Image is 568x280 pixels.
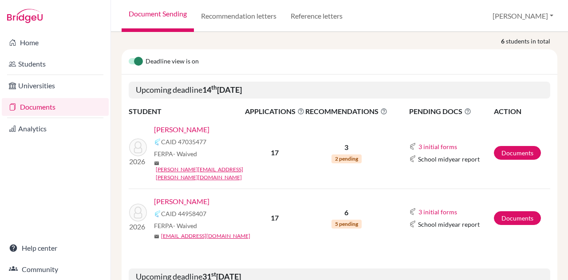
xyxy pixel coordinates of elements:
img: Common App logo [409,155,416,162]
img: Varde, Athena [129,204,147,221]
b: 14 [DATE] [202,85,242,95]
a: [PERSON_NAME] [154,124,209,135]
span: mail [154,234,159,239]
span: CAID 44958407 [161,209,206,218]
a: Documents [2,98,109,116]
span: FERPA [154,149,197,158]
strong: 6 [501,36,506,46]
span: Deadline view is on [146,56,199,67]
img: Common App logo [409,143,416,150]
span: CAID 47035477 [161,137,206,146]
a: [EMAIL_ADDRESS][DOMAIN_NAME] [161,232,250,240]
span: RECOMMENDATIONS [305,106,387,117]
span: School midyear report [418,154,480,164]
span: PENDING DOCS [409,106,493,117]
span: School midyear report [418,220,480,229]
img: Bridge-U [7,9,43,23]
a: Home [2,34,109,51]
span: mail [154,161,159,166]
img: Common App logo [409,208,416,215]
span: students in total [506,36,557,46]
a: Analytics [2,120,109,138]
sup: th [211,84,217,91]
span: 2 pending [331,154,362,163]
th: ACTION [493,106,550,117]
img: Atzbach, Amelia [129,138,147,156]
a: [PERSON_NAME][EMAIL_ADDRESS][PERSON_NAME][DOMAIN_NAME] [156,166,251,181]
p: 6 [305,207,387,218]
a: Community [2,260,109,278]
span: FERPA [154,221,197,230]
a: Help center [2,239,109,257]
span: - Waived [173,150,197,158]
span: 5 pending [331,220,362,229]
b: 17 [271,148,279,157]
p: 2026 [129,221,147,232]
sup: st [211,271,216,278]
button: 3 initial forms [418,207,458,217]
h5: Upcoming deadline [129,82,550,99]
p: 2026 [129,156,147,167]
p: 3 [305,142,387,153]
button: [PERSON_NAME] [489,8,557,24]
a: Documents [494,211,541,225]
a: Students [2,55,109,73]
a: Documents [494,146,541,160]
b: 17 [271,213,279,222]
a: Universities [2,77,109,95]
a: [PERSON_NAME] [154,196,209,207]
span: - Waived [173,222,197,229]
button: 3 initial forms [418,142,458,152]
span: APPLICATIONS [245,106,304,117]
img: Common App logo [409,221,416,228]
th: STUDENT [129,106,245,117]
img: Common App logo [154,210,161,217]
img: Common App logo [154,138,161,146]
